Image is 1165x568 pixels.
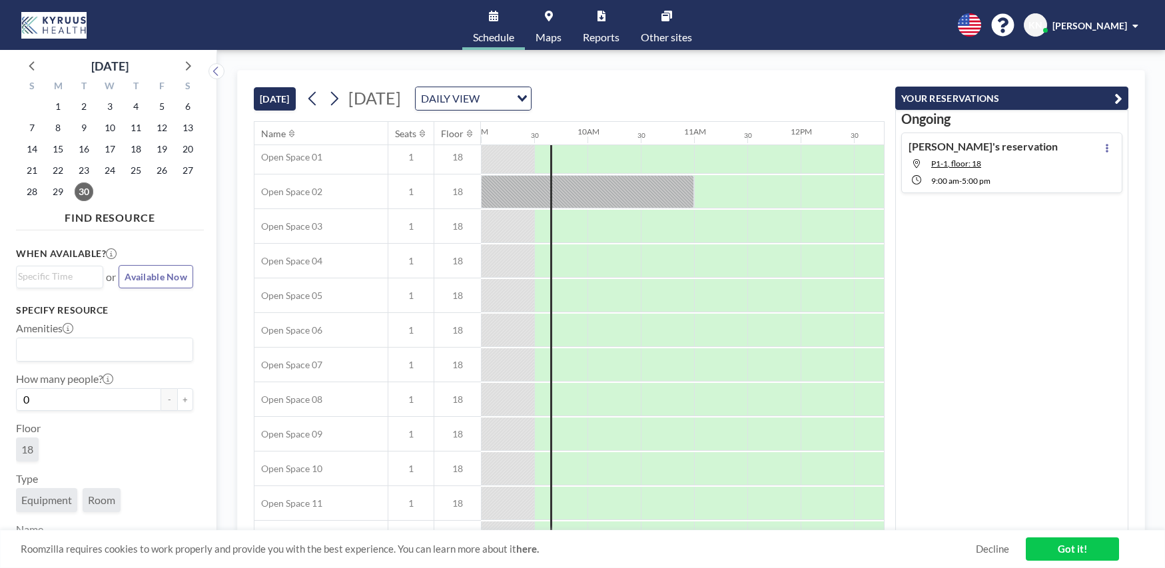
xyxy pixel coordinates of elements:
[101,140,119,158] span: Wednesday, September 17, 2025
[434,359,481,371] span: 18
[153,140,171,158] span: Friday, September 19, 2025
[49,140,67,158] span: Monday, September 15, 2025
[388,324,434,336] span: 1
[254,394,322,406] span: Open Space 08
[16,422,41,435] label: Floor
[175,79,200,96] div: S
[388,151,434,163] span: 1
[21,12,87,39] img: organization-logo
[416,87,531,110] div: Search for option
[434,290,481,302] span: 18
[434,324,481,336] span: 18
[434,151,481,163] span: 18
[388,497,434,509] span: 1
[1052,20,1127,31] span: [PERSON_NAME]
[536,32,562,43] span: Maps
[49,161,67,180] span: Monday, September 22, 2025
[254,290,322,302] span: Open Space 05
[895,87,1128,110] button: YOUR RESERVATIONS
[909,140,1058,153] h4: [PERSON_NAME]'s reservation
[578,127,599,137] div: 10AM
[153,119,171,137] span: Friday, September 12, 2025
[101,119,119,137] span: Wednesday, September 10, 2025
[388,290,434,302] span: 1
[254,220,322,232] span: Open Space 03
[179,161,197,180] span: Saturday, September 27, 2025
[254,255,322,267] span: Open Space 04
[16,322,73,335] label: Amenities
[21,493,72,506] span: Equipment
[119,265,193,288] button: Available Now
[18,269,95,284] input: Search for option
[45,79,71,96] div: M
[931,158,981,168] span: P1-1, floor: 18
[441,128,464,140] div: Floor
[149,79,175,96] div: F
[16,304,193,316] h3: Specify resource
[127,161,145,180] span: Thursday, September 25, 2025
[91,57,129,75] div: [DATE]
[254,463,322,475] span: Open Space 10
[21,543,976,555] span: Roomzilla requires cookies to work properly and provide you with the best experience. You can lea...
[179,119,197,137] span: Saturday, September 13, 2025
[901,111,1122,127] h3: Ongoing
[16,472,38,485] label: Type
[254,359,322,371] span: Open Space 07
[254,186,322,198] span: Open Space 02
[49,119,67,137] span: Monday, September 8, 2025
[18,341,185,358] input: Search for option
[348,88,401,108] span: [DATE]
[21,443,33,455] span: 18
[161,388,177,411] button: -
[388,359,434,371] span: 1
[531,131,539,140] div: 30
[101,97,119,116] span: Wednesday, September 3, 2025
[49,182,67,201] span: Monday, September 29, 2025
[395,128,416,140] div: Seats
[388,463,434,475] span: 1
[434,428,481,440] span: 18
[434,394,481,406] span: 18
[418,90,482,107] span: DAILY VIEW
[23,161,41,180] span: Sunday, September 21, 2025
[434,220,481,232] span: 18
[97,79,123,96] div: W
[641,32,692,43] span: Other sites
[388,394,434,406] span: 1
[254,151,322,163] span: Open Space 01
[684,127,706,137] div: 11AM
[75,97,93,116] span: Tuesday, September 2, 2025
[434,497,481,509] span: 18
[75,161,93,180] span: Tuesday, September 23, 2025
[75,119,93,137] span: Tuesday, September 9, 2025
[1028,19,1042,31] span: KN
[127,140,145,158] span: Thursday, September 18, 2025
[959,176,962,186] span: -
[177,388,193,411] button: +
[153,97,171,116] span: Friday, September 5, 2025
[261,128,286,140] div: Name
[473,32,514,43] span: Schedule
[17,266,103,286] div: Search for option
[254,497,322,509] span: Open Space 11
[254,324,322,336] span: Open Space 06
[88,493,115,506] span: Room
[16,206,204,224] h4: FIND RESOURCE
[23,182,41,201] span: Sunday, September 28, 2025
[17,338,193,361] div: Search for option
[1026,537,1119,561] a: Got it!
[583,32,619,43] span: Reports
[16,523,43,536] label: Name
[851,131,859,140] div: 30
[49,97,67,116] span: Monday, September 1, 2025
[16,372,113,386] label: How many people?
[23,119,41,137] span: Sunday, September 7, 2025
[123,79,149,96] div: T
[744,131,752,140] div: 30
[19,79,45,96] div: S
[931,176,959,186] span: 9:00 AM
[976,543,1009,555] a: Decline
[179,140,197,158] span: Saturday, September 20, 2025
[388,186,434,198] span: 1
[637,131,645,140] div: 30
